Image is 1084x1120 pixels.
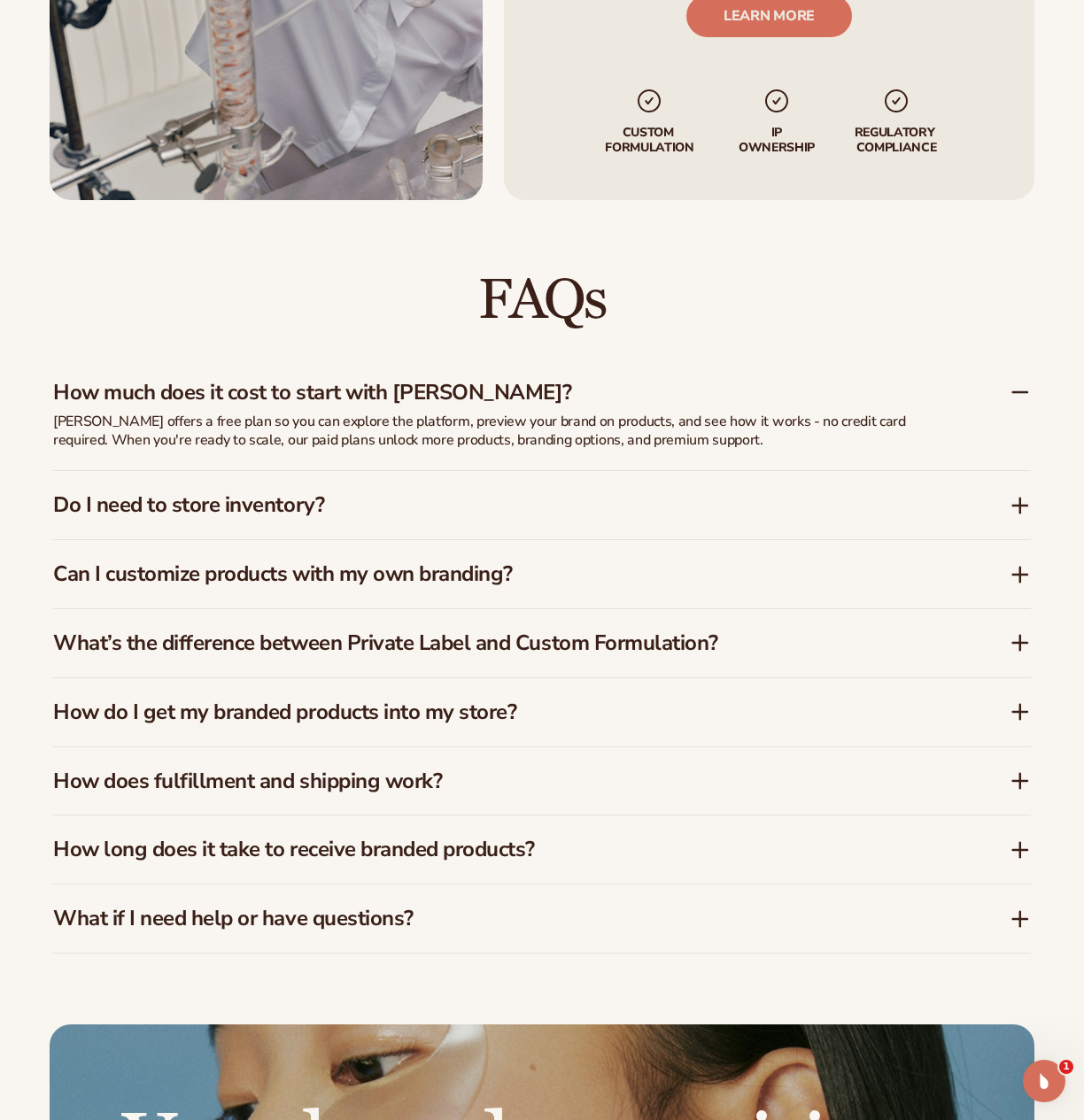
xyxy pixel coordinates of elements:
[53,837,956,862] h3: How long does it take to receive branded products?
[53,271,1031,330] h2: FAQs
[53,906,956,931] h3: What if I need help or have questions?
[1023,1060,1065,1102] iframe: Intercom live chat
[848,126,944,156] p: regulatory compliance
[732,126,822,156] p: IP Ownership
[53,492,956,518] h3: Do I need to store inventory?
[53,699,956,725] h3: How do I get my branded products into my store?
[53,630,956,656] h3: What’s the difference between Private Label and Custom Formulation?
[1059,1060,1073,1074] span: 1
[763,87,791,115] img: checkmark_svg
[53,561,956,587] h3: Can I customize products with my own branding?
[594,126,705,156] p: Custom formulation
[53,413,939,450] p: [PERSON_NAME] offers a free plan so you can explore the platform, preview your brand on products,...
[882,87,910,115] img: checkmark_svg
[636,87,664,115] img: checkmark_svg
[53,769,956,794] h3: How does fulfillment and shipping work?
[53,380,956,406] h3: How much does it cost to start with [PERSON_NAME]?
